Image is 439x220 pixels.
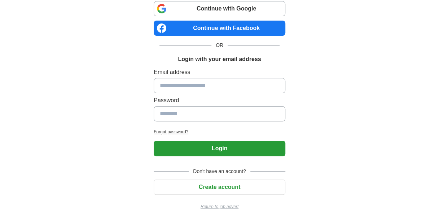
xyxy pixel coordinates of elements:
[154,184,285,190] a: Create account
[154,1,285,16] a: Continue with Google
[154,203,285,210] a: Return to job advert
[154,21,285,36] a: Continue with Facebook
[178,55,261,64] h1: Login with your email address
[154,96,285,105] label: Password
[154,141,285,156] button: Login
[189,168,250,175] span: Don't have an account?
[154,180,285,195] button: Create account
[154,68,285,77] label: Email address
[211,42,228,49] span: OR
[154,129,285,135] a: Forgot password?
